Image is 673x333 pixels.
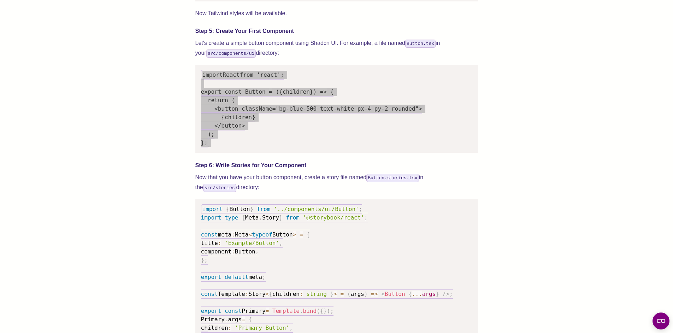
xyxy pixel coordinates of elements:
span: 'react' [257,71,281,78]
span: from [286,214,300,221]
h4: Step 5: Create Your First Component [195,27,478,35]
span: Meta [235,231,249,238]
span: className [242,105,272,112]
span: children [225,114,252,121]
p: Now Tailwind styles will be available. [195,8,478,18]
span: } [279,214,283,221]
span: ... [412,291,422,297]
span: => [320,88,327,95]
span: button [221,122,242,129]
span: type [225,214,238,221]
span: Button [385,291,405,297]
span: : [228,325,232,331]
span: ( [231,97,235,104]
span: } [252,114,255,121]
span: title [201,240,218,246]
span: , [255,248,259,255]
span: ; [262,274,266,280]
span: { [221,114,225,121]
span: ) [208,131,211,138]
span: '../components/ui/Button' [274,206,359,212]
span: Primary [242,308,265,314]
span: " [415,105,419,112]
span: , [259,214,262,221]
span: React [223,71,240,78]
span: ; [204,257,208,263]
span: Button [245,88,266,95]
span: ; [211,131,214,138]
span: Button [230,206,250,212]
span: string [306,291,327,297]
span: const [201,231,218,238]
span: = [341,291,344,297]
span: ; [204,139,208,146]
span: Story [248,291,265,297]
span: 'Example/Button' [225,240,279,246]
span: button [218,105,238,112]
span: { [408,291,412,297]
span: /> [443,291,449,297]
span: ; [281,71,284,78]
span: export [201,274,222,280]
span: Story [262,214,279,221]
span: args [228,316,242,323]
span: : [300,291,303,297]
code: src/components/ui [206,49,256,58]
code: src/stories [203,184,236,192]
span: ; [364,214,368,221]
h4: Step 6: Write Stories for Your Component [195,161,478,170]
p: Let's create a simple button component using Shadcn UI. For example, a file named in your directory: [195,38,478,58]
span: Button [235,248,255,255]
span: , [279,240,283,246]
span: = [269,88,272,95]
span: import [201,214,222,221]
span: } [323,308,327,314]
span: ; [359,206,362,212]
span: Meta [245,214,259,221]
span: typeof [252,231,272,238]
span: return [208,97,228,104]
code: Button.stories.tsx [366,174,419,182]
span: args [350,291,364,297]
span: bind [303,308,317,314]
span: ( [347,291,351,297]
span: '@storybook/react' [303,214,364,221]
span: ; [449,291,453,297]
span: Template [218,291,245,297]
span: ) [327,308,330,314]
span: const [225,308,242,314]
span: meta [248,274,262,280]
span: < [214,105,218,112]
span: < [248,231,252,238]
span: = [266,308,269,314]
span: { [248,316,252,323]
span: import [202,71,223,78]
span: } [330,291,334,297]
p: Now that you have your button component, create a story file named in the directory: [195,173,478,192]
code: Button.tsx [405,40,436,48]
span: } [436,291,439,297]
span: const [225,88,242,95]
span: </ [214,122,221,129]
span: ) [364,291,368,297]
span: const [201,291,218,297]
span: { [320,308,324,314]
span: from [257,206,271,212]
span: > [242,122,245,129]
span: : [231,248,235,255]
span: . [225,316,228,323]
span: import [202,206,223,212]
span: . [300,308,303,314]
span: meta [218,231,232,238]
span: ( [276,88,279,95]
span: : [218,240,222,246]
span: < [381,291,385,297]
span: export [201,88,222,95]
span: = [272,105,276,112]
span: > [419,105,422,112]
span: children [201,325,228,331]
span: => [371,291,378,297]
span: } [201,257,205,263]
span: bg-blue-500 text-white px-4 py-2 rounded [279,105,415,112]
span: " [276,105,279,112]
